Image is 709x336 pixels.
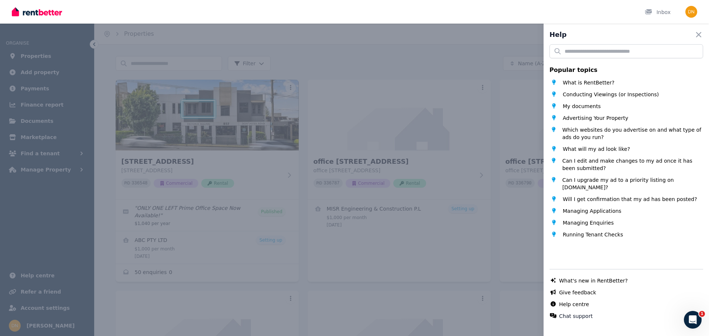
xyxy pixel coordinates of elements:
p: Popular topics [549,66,703,75]
span: What is RentBetter? [563,79,614,86]
span: Can I edit and make changes to my ad once it has been submitted? [562,157,703,172]
span: My documents [563,103,601,110]
a: Help centre [559,301,589,308]
button: Chat support [559,312,593,320]
span: Advertising Your Property [563,114,628,122]
span: Will I get confirmation that my ad has been posted? [563,195,697,203]
span: Managing Applications [563,207,621,215]
span: Running Tenant Checks [563,231,623,238]
a: Give feedback [559,289,596,296]
span: Which websites do you advertise on and what type of ads do you run? [562,126,703,141]
span: Can I upgrade my ad to a priority listing on [DOMAIN_NAME]? [562,176,703,191]
span: 1 [699,311,705,317]
iframe: Intercom live chat [684,311,702,329]
span: Conducting Viewings (or Inspections) [563,91,659,98]
span: What will my ad look like? [563,145,630,153]
h2: Help [549,30,566,40]
span: Managing Enquiries [563,219,614,226]
a: What's new in RentBetter? [559,277,628,284]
